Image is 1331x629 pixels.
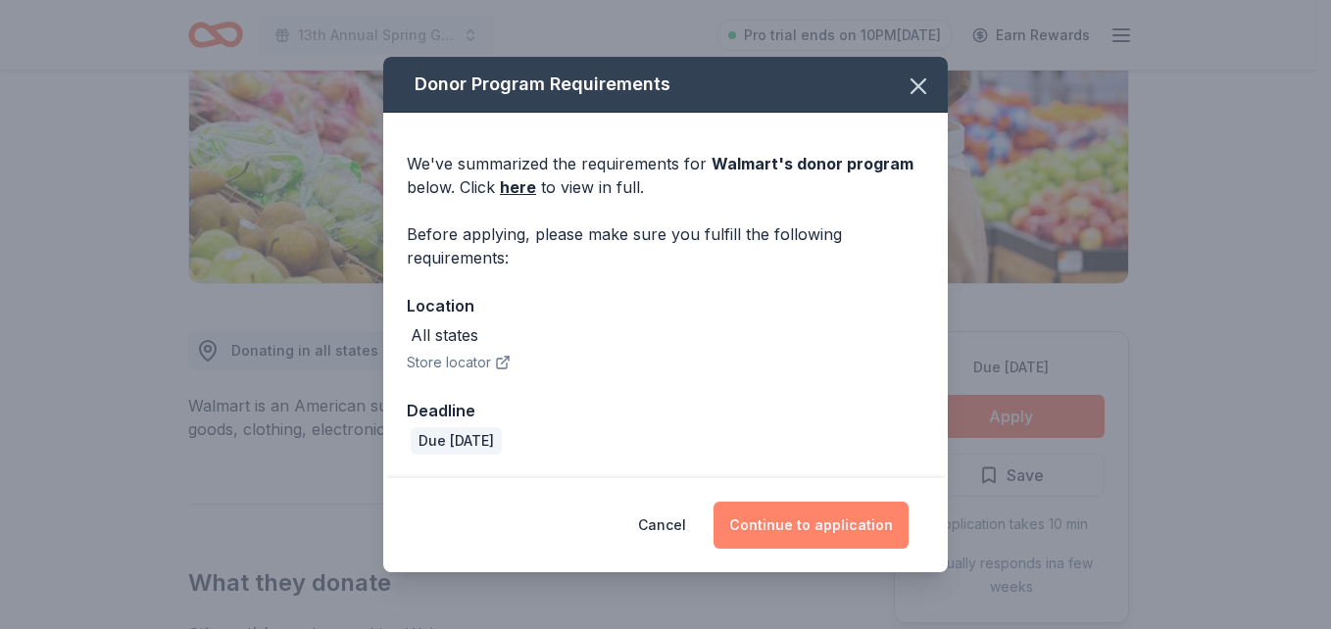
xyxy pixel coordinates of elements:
button: Store locator [407,351,511,374]
div: Donor Program Requirements [383,57,948,113]
div: Before applying, please make sure you fulfill the following requirements: [407,222,924,269]
div: Deadline [407,398,924,423]
div: All states [411,323,478,347]
button: Continue to application [714,502,909,549]
div: We've summarized the requirements for below. Click to view in full. [407,152,924,199]
div: Location [407,293,924,318]
a: here [500,175,536,199]
span: Walmart 's donor program [712,154,913,173]
div: Due [DATE] [411,427,502,455]
button: Cancel [638,502,686,549]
